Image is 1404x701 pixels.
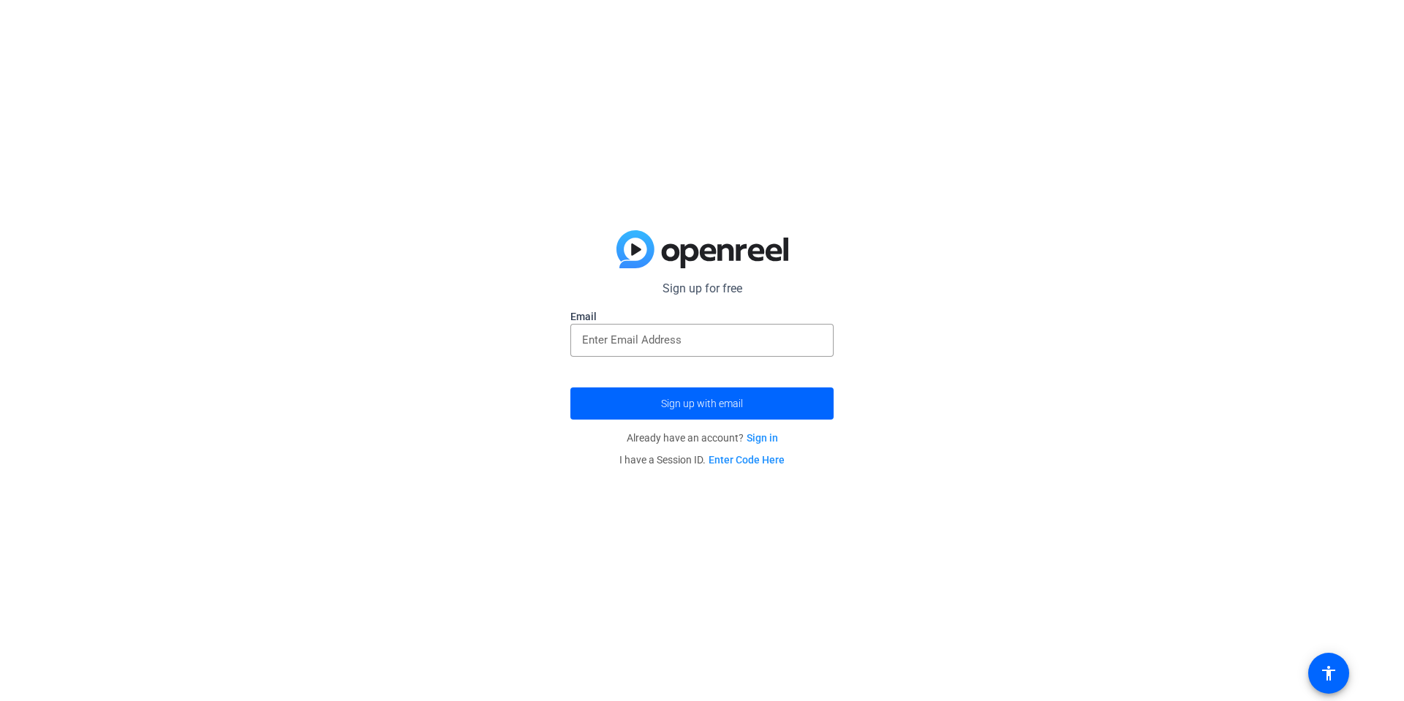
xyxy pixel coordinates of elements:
[619,454,785,466] span: I have a Session ID.
[747,432,778,444] a: Sign in
[709,454,785,466] a: Enter Code Here
[616,230,788,268] img: blue-gradient.svg
[570,309,834,324] label: Email
[582,331,822,349] input: Enter Email Address
[570,280,834,298] p: Sign up for free
[627,432,778,444] span: Already have an account?
[570,387,834,420] button: Sign up with email
[1320,664,1337,682] mat-icon: accessibility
